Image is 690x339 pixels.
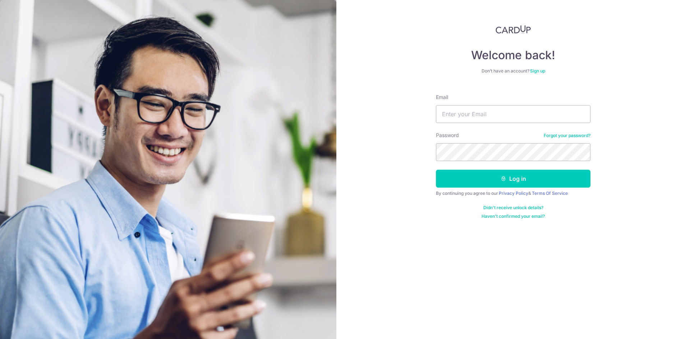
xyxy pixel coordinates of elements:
[436,94,448,101] label: Email
[530,68,545,74] a: Sign up
[436,190,590,196] div: By continuing you agree to our &
[436,170,590,188] button: Log in
[544,133,590,138] a: Forgot your password?
[436,48,590,62] h4: Welcome back!
[496,25,531,34] img: CardUp Logo
[436,68,590,74] div: Don’t have an account?
[499,190,528,196] a: Privacy Policy
[532,190,568,196] a: Terms Of Service
[436,132,459,139] label: Password
[482,213,545,219] a: Haven't confirmed your email?
[436,105,590,123] input: Enter your Email
[483,205,543,211] a: Didn't receive unlock details?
